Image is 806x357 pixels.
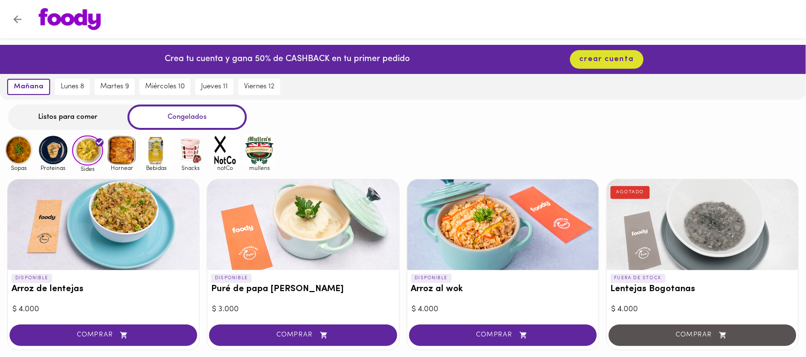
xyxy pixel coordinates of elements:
[61,83,84,91] span: lunes 8
[141,165,172,171] span: Bebidas
[751,302,796,347] iframe: Messagebird Livechat Widget
[39,8,101,30] img: logo.png
[409,325,597,346] button: COMPRAR
[195,79,233,95] button: jueves 11
[145,83,185,91] span: miércoles 10
[212,304,394,315] div: $ 3.000
[14,83,43,91] span: mañana
[207,179,399,270] div: Puré de papa blanca
[210,135,241,166] img: notCo
[611,274,666,283] p: FUERA DE STOCK
[8,179,199,270] div: Arroz de lentejas
[38,135,69,166] img: Proteinas
[412,304,594,315] div: $ 4.000
[421,331,585,339] span: COMPRAR
[12,304,194,315] div: $ 4.000
[165,53,410,66] p: Crea tu cuenta y gana 50% de CASHBACK en tu primer pedido
[244,165,275,171] span: mullens
[21,331,185,339] span: COMPRAR
[611,284,795,294] h3: Lentejas Bogotanas
[221,331,385,339] span: COMPRAR
[3,135,34,166] img: Sopas
[175,135,206,166] img: Snacks
[175,165,206,171] span: Snacks
[7,79,50,95] button: mañana
[570,50,644,69] button: crear cuenta
[411,274,452,283] p: DISPONIBLE
[72,166,103,172] span: Sides
[211,274,252,283] p: DISPONIBLE
[244,135,275,166] img: mullens
[411,284,595,294] h3: Arroz al wok
[106,135,138,166] img: Hornear
[106,165,138,171] span: Hornear
[100,83,129,91] span: martes 9
[10,325,197,346] button: COMPRAR
[611,186,650,199] div: AGOTADO
[95,79,135,95] button: martes 9
[612,304,794,315] div: $ 4.000
[72,136,103,166] img: Sides
[139,79,191,95] button: miércoles 10
[3,165,34,171] span: Sopas
[8,105,127,130] div: Listos para comer
[11,274,52,283] p: DISPONIBLE
[201,83,228,91] span: jueves 11
[38,165,69,171] span: Proteinas
[211,284,395,294] h3: Puré de papa [PERSON_NAME]
[11,284,195,294] h3: Arroz de lentejas
[55,79,90,95] button: lunes 8
[127,105,247,130] div: Congelados
[210,165,241,171] span: notCo
[607,179,798,270] div: Lentejas Bogotanas
[580,55,634,64] span: crear cuenta
[407,179,599,270] div: Arroz al wok
[141,135,172,166] img: Bebidas
[238,79,280,95] button: viernes 12
[6,8,29,31] button: Volver
[244,83,275,91] span: viernes 12
[209,325,397,346] button: COMPRAR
